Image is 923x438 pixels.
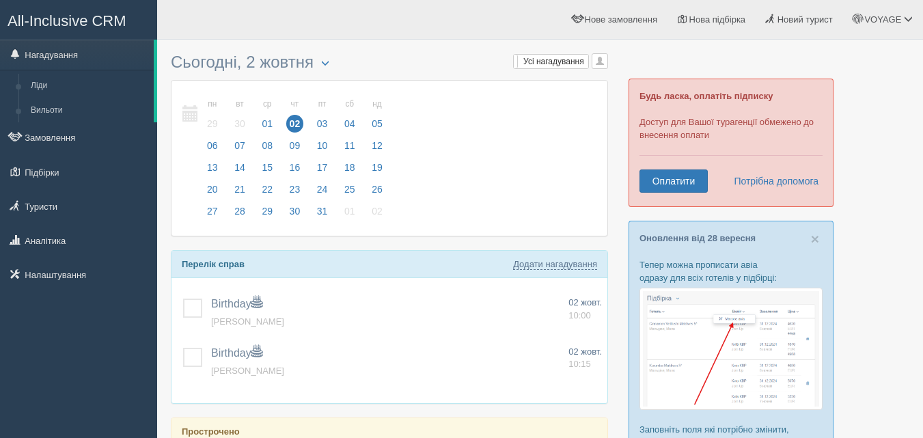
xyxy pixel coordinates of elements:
[227,182,253,204] a: 21
[204,180,221,198] span: 20
[211,316,284,327] a: [PERSON_NAME]
[254,91,280,138] a: ср 01
[568,346,602,371] a: 02 жовт. 10:15
[364,138,387,160] a: 12
[864,14,901,25] span: VOYAGE
[513,259,597,270] a: Додати нагадування
[231,180,249,198] span: 21
[639,288,823,410] img: %D0%BF%D1%96%D0%B4%D0%B1%D1%96%D1%80%D0%BA%D0%B0-%D0%B0%D0%B2%D1%96%D0%B0-1-%D1%81%D1%80%D0%BC-%D...
[199,91,225,138] a: пн 29
[25,74,154,98] a: Ліди
[314,159,331,176] span: 17
[286,137,304,154] span: 09
[231,202,249,220] span: 28
[309,91,335,138] a: пт 03
[314,137,331,154] span: 10
[227,160,253,182] a: 14
[171,53,608,73] h3: Сьогодні, 2 жовтня
[368,159,386,176] span: 19
[639,91,773,101] b: Будь ласка, оплатіть підписку
[523,57,584,66] span: Усі нагадування
[286,180,304,198] span: 23
[286,159,304,176] span: 16
[231,115,249,133] span: 30
[368,180,386,198] span: 26
[254,204,280,225] a: 29
[282,160,308,182] a: 16
[254,160,280,182] a: 15
[227,204,253,225] a: 28
[568,297,602,307] span: 02 жовт.
[368,202,386,220] span: 02
[568,310,591,320] span: 10:00
[368,115,386,133] span: 05
[314,115,331,133] span: 03
[585,14,657,25] span: Нове замовлення
[341,180,359,198] span: 25
[231,137,249,154] span: 07
[314,98,331,110] small: пт
[258,115,276,133] span: 01
[258,180,276,198] span: 22
[337,182,363,204] a: 25
[204,115,221,133] span: 29
[8,12,126,29] span: All-Inclusive CRM
[258,137,276,154] span: 08
[211,366,284,376] a: [PERSON_NAME]
[199,182,225,204] a: 20
[568,297,602,322] a: 02 жовт. 10:00
[258,202,276,220] span: 29
[231,159,249,176] span: 14
[227,91,253,138] a: вт 30
[337,91,363,138] a: сб 04
[777,14,833,25] span: Новий турист
[568,346,602,357] span: 02 жовт.
[341,115,359,133] span: 04
[199,204,225,225] a: 27
[364,204,387,225] a: 02
[282,138,308,160] a: 09
[364,160,387,182] a: 19
[309,182,335,204] a: 24
[364,91,387,138] a: нд 05
[337,138,363,160] a: 11
[199,160,225,182] a: 13
[309,138,335,160] a: 10
[282,182,308,204] a: 23
[314,202,331,220] span: 31
[689,14,746,25] span: Нова підбірка
[211,347,262,359] a: Birthday
[341,98,359,110] small: сб
[341,137,359,154] span: 11
[286,202,304,220] span: 30
[282,91,308,138] a: чт 02
[211,298,262,310] a: Birthday
[337,204,363,225] a: 01
[341,159,359,176] span: 18
[629,79,834,207] div: Доступ для Вашої турагенції обмежено до внесення оплати
[725,169,819,193] a: Потрібна допомога
[309,204,335,225] a: 31
[337,160,363,182] a: 18
[227,138,253,160] a: 07
[639,258,823,284] p: Тепер можна прописати авіа одразу для всіх готелів у підбірці:
[254,182,280,204] a: 22
[314,180,331,198] span: 24
[286,115,304,133] span: 02
[231,98,249,110] small: вт
[182,426,240,437] b: Прострочено
[199,138,225,160] a: 06
[341,202,359,220] span: 01
[364,182,387,204] a: 26
[568,359,591,369] span: 10:15
[25,98,154,123] a: Вильоти
[811,231,819,247] span: ×
[182,259,245,269] b: Перелік справ
[282,204,308,225] a: 30
[258,98,276,110] small: ср
[258,159,276,176] span: 15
